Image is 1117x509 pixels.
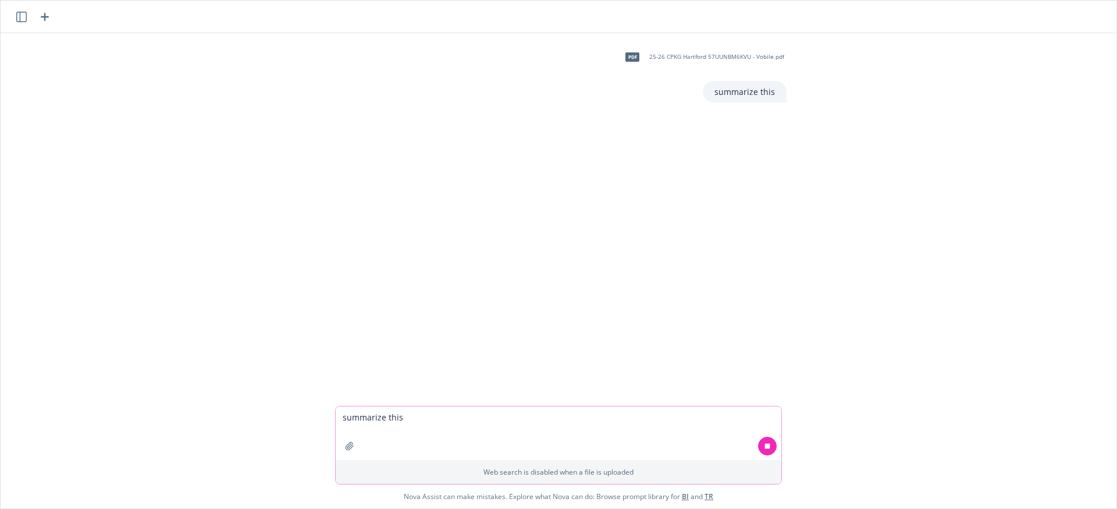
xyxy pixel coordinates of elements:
[714,86,775,98] p: summarize this
[343,467,774,477] p: Web search is disabled when a file is uploaded
[705,492,713,501] a: TR
[618,43,787,72] div: pdf25-26 CPKG Hartford 57UUNBM6KVU - Vobile.pdf
[649,53,784,61] span: 25-26 CPKG Hartford 57UUNBM6KVU - Vobile.pdf
[625,52,639,61] span: pdf
[682,492,689,501] a: BI
[404,485,713,508] span: Nova Assist can make mistakes. Explore what Nova can do: Browse prompt library for and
